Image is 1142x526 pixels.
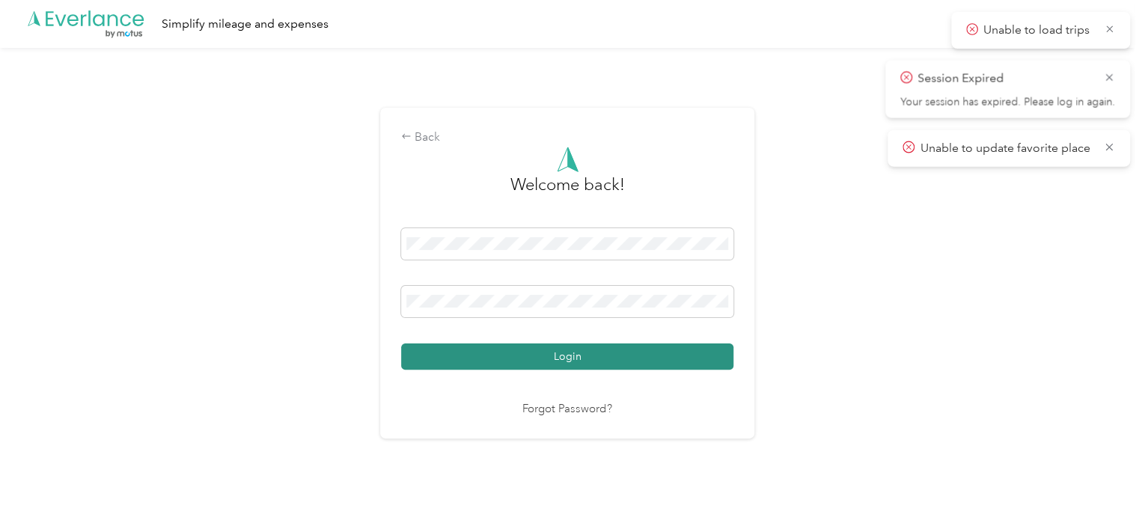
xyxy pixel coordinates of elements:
h3: greeting [510,172,625,212]
p: Unable to update favorite place [920,139,1093,158]
p: Session Expired [917,70,1093,88]
div: Back [401,129,733,147]
button: Login [401,343,733,370]
p: Unable to load trips [983,21,1093,40]
div: Simplify mileage and expenses [162,15,329,34]
iframe: Everlance-gr Chat Button Frame [1058,442,1142,526]
p: Your session has expired. Please log in again. [900,96,1115,109]
a: Forgot Password? [522,401,612,418]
